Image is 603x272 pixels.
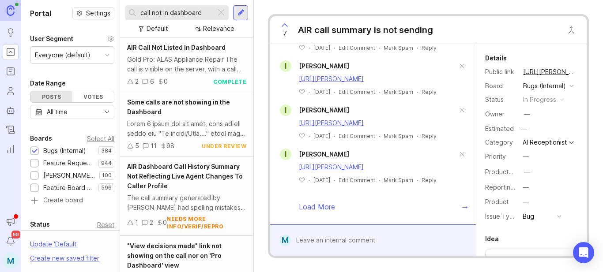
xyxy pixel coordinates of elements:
[384,44,413,52] button: Mark Spam
[3,214,19,230] button: Announcements
[309,176,310,184] div: ·
[7,5,15,15] img: Canny Home
[164,77,168,86] div: 0
[523,212,534,221] div: Bug
[72,91,114,102] div: Votes
[339,132,375,140] div: Edit Comment
[334,44,335,52] div: ·
[100,108,114,116] svg: toggle icon
[523,95,556,104] div: in progress
[30,91,72,102] div: Posts
[460,202,476,211] div: →
[30,253,99,263] div: Create new saved filter
[485,67,516,77] div: Public link
[280,149,291,160] div: I
[30,219,50,230] div: Status
[30,197,114,205] a: Create board
[280,104,291,116] div: I
[379,132,380,140] div: ·
[43,158,94,168] div: Feature Requests (Internal)
[309,88,310,96] div: ·
[3,102,19,118] a: Autopilot
[30,239,78,253] div: Update ' Default '
[485,234,499,244] div: Idea
[135,218,138,227] div: 1
[3,44,19,60] a: Portal
[379,88,380,96] div: ·
[147,24,168,34] div: Default
[520,66,578,78] a: [URL][PERSON_NAME]
[521,166,533,178] button: ProductboardID
[30,8,51,19] h1: Portal
[3,25,19,41] a: Ideas
[202,142,246,150] div: under review
[523,152,529,161] div: —
[120,37,253,92] a: AIR Call Not Listed In DashboardGold Pro: ALAS Appliance Repair The call is visible on the server...
[518,123,530,134] div: —
[127,242,222,269] span: "View decisions made" link not showing on the call nor on 'Pro Dashboard' view
[384,88,413,96] button: Mark Spam
[101,160,112,167] p: 944
[485,198,509,205] label: Product
[127,193,246,212] div: The call summary generated by [PERSON_NAME] had spelling mistakes in the caller's name and email ...
[167,215,246,230] div: needs more info/verif/repro
[313,45,330,51] time: [DATE]
[417,88,418,96] div: ·
[270,198,476,224] div: Load More
[72,7,114,19] button: Settings
[485,109,516,119] div: Owner
[87,136,114,141] div: Select All
[523,197,529,207] div: —
[102,172,112,179] p: 100
[299,75,364,82] a: [URL][PERSON_NAME]
[379,44,380,52] div: ·
[163,218,167,227] div: 0
[491,254,572,272] p: AIR call summary is not sending
[280,235,291,246] div: M
[30,34,73,44] div: User Segment
[339,88,375,96] div: Edit Comment
[313,89,330,95] time: [DATE]
[334,88,335,96] div: ·
[166,141,174,151] div: 98
[280,60,291,72] div: I
[417,44,418,52] div: ·
[523,139,567,145] div: AI Receptionist
[47,107,68,117] div: All time
[422,132,437,140] div: Reply
[485,81,516,91] div: Board
[485,95,516,104] div: Status
[3,253,19,268] div: M
[86,9,110,18] span: Settings
[140,8,212,18] input: Search...
[422,176,437,184] div: Reply
[135,77,139,86] div: 2
[127,163,243,190] span: AIR Dashboard Call History Summary Not Reflecting Live Agent Changes To Caller Profile
[299,163,364,171] a: [URL][PERSON_NAME]
[339,44,375,52] div: Edit Comment
[485,138,516,147] div: Category
[562,21,580,39] button: Close button
[334,132,335,140] div: ·
[334,176,335,184] div: ·
[524,109,530,119] div: —
[127,44,226,51] span: AIR Call Not Listed In Dashboard
[3,233,19,249] button: Notifications
[275,60,349,72] a: I[PERSON_NAME]
[299,119,364,127] a: [URL][PERSON_NAME]
[101,184,112,191] p: 596
[309,44,310,52] div: ·
[523,183,529,192] div: —
[150,77,154,86] div: 6
[30,78,66,89] div: Date Range
[127,55,246,74] div: Gold Pro: ALAS Appliance Repair The call is visible on the server, with a call recording. The cal...
[384,132,413,140] button: Mark Spam
[275,149,349,160] a: I[PERSON_NAME]
[3,122,19,138] a: Changelog
[485,53,507,63] div: Details
[35,50,90,60] div: Everyone (default)
[299,106,349,114] span: [PERSON_NAME]
[283,29,287,38] span: 7
[309,132,310,140] div: ·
